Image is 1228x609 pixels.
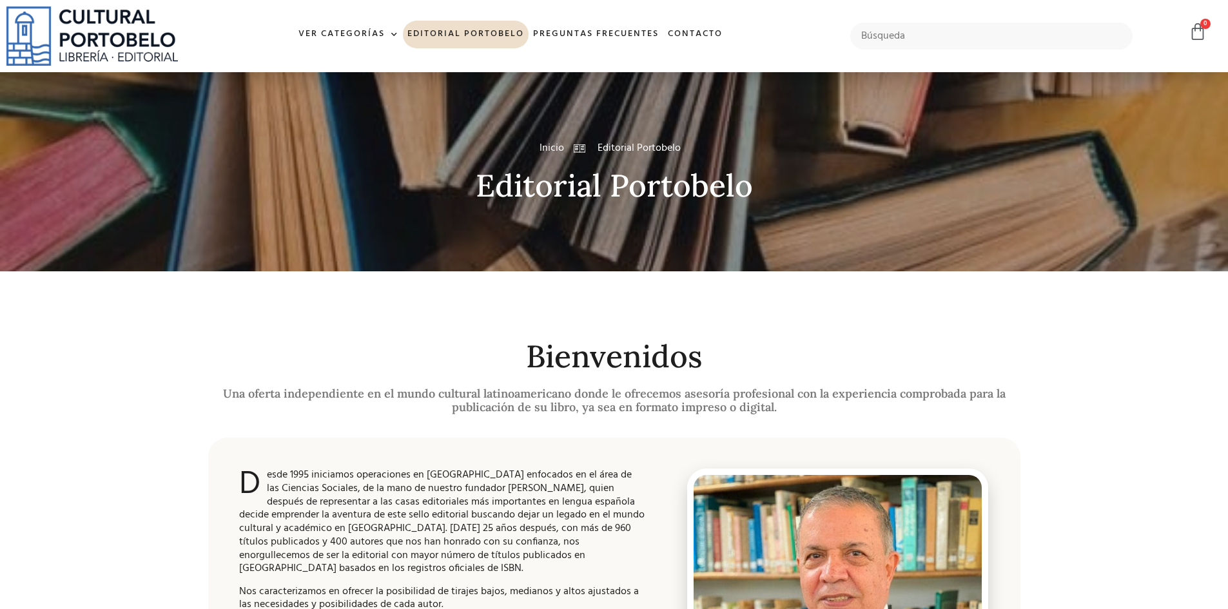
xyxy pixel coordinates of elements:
[850,23,1133,50] input: Búsqueda
[1189,23,1207,41] a: 0
[208,169,1020,203] h2: Editorial Portobelo
[540,140,564,156] a: Inicio
[663,21,727,48] a: Contacto
[594,140,681,156] span: Editorial Portobelo
[294,21,403,48] a: Ver Categorías
[239,469,646,575] p: esde 1995 iniciamos operaciones en [GEOGRAPHIC_DATA] enfocados en el área de las Ciencias Sociale...
[1200,19,1211,29] span: 0
[208,387,1020,414] h2: Una oferta independiente en el mundo cultural latinoamericano donde le ofrecemos asesoría profesi...
[403,21,529,48] a: Editorial Portobelo
[208,340,1020,374] h2: Bienvenidos
[529,21,663,48] a: Preguntas frecuentes
[239,469,260,501] span: D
